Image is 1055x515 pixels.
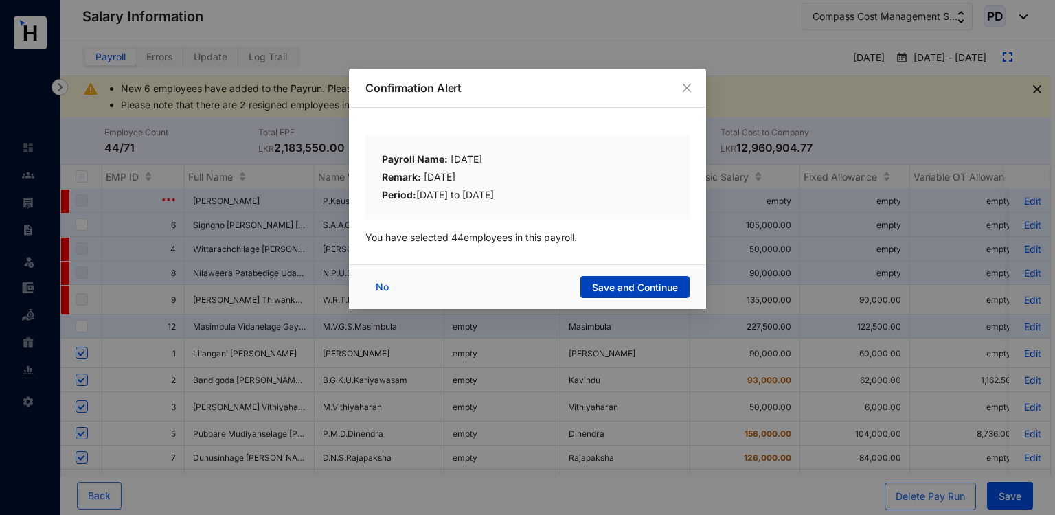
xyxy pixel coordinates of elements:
[365,276,402,298] button: No
[376,279,389,295] span: No
[382,152,673,170] div: [DATE]
[365,231,577,243] span: You have selected 44 employees in this payroll.
[679,80,694,95] button: Close
[681,82,692,93] span: close
[382,153,448,165] b: Payroll Name:
[382,187,673,203] div: [DATE] to [DATE]
[580,276,690,298] button: Save and Continue
[382,189,416,201] b: Period:
[365,80,690,96] p: Confirmation Alert
[592,281,678,295] span: Save and Continue
[382,171,421,183] b: Remark:
[382,170,673,187] div: [DATE]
